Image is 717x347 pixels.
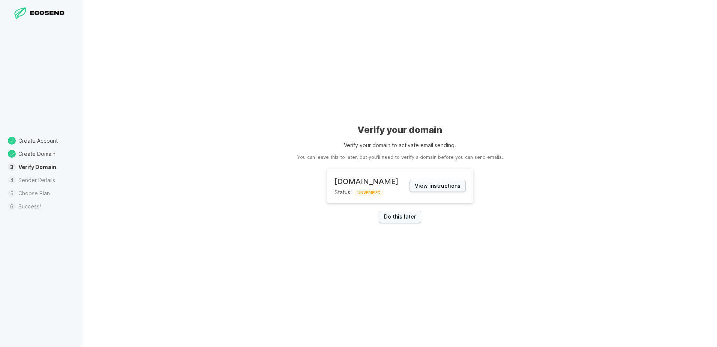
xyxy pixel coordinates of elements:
[357,124,442,136] h1: Verify your domain
[344,141,456,149] p: Verify your domain to activate email sending.
[334,177,398,195] div: Status:
[409,180,466,192] button: View instructions
[334,177,398,186] h2: [DOMAIN_NAME]
[379,211,421,223] a: Do this later
[355,190,383,196] span: UNVERIFIED
[297,154,503,161] aside: You can leave this to later, but you'll need to verify a domain before you can send emails.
